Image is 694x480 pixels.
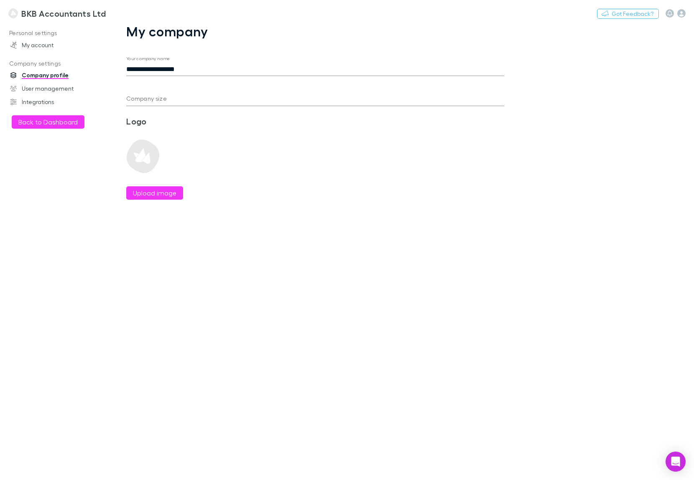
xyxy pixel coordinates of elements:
[126,23,504,39] h1: My company
[126,56,170,62] label: Your company name
[8,8,18,18] img: BKB Accountants Ltd's Logo
[597,9,659,19] button: Got Feedback?
[126,186,183,200] button: Upload image
[666,452,686,472] div: Open Intercom Messenger
[2,69,105,82] a: Company profile
[2,82,105,95] a: User management
[2,95,105,109] a: Integrations
[21,8,106,18] h3: BKB Accountants Ltd
[126,116,252,126] h3: Logo
[2,28,105,38] p: Personal settings
[2,58,105,69] p: Company settings
[12,115,84,129] button: Back to Dashboard
[2,38,105,52] a: My account
[3,3,111,23] a: BKB Accountants Ltd
[133,188,176,198] label: Upload image
[126,140,160,173] img: Preview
